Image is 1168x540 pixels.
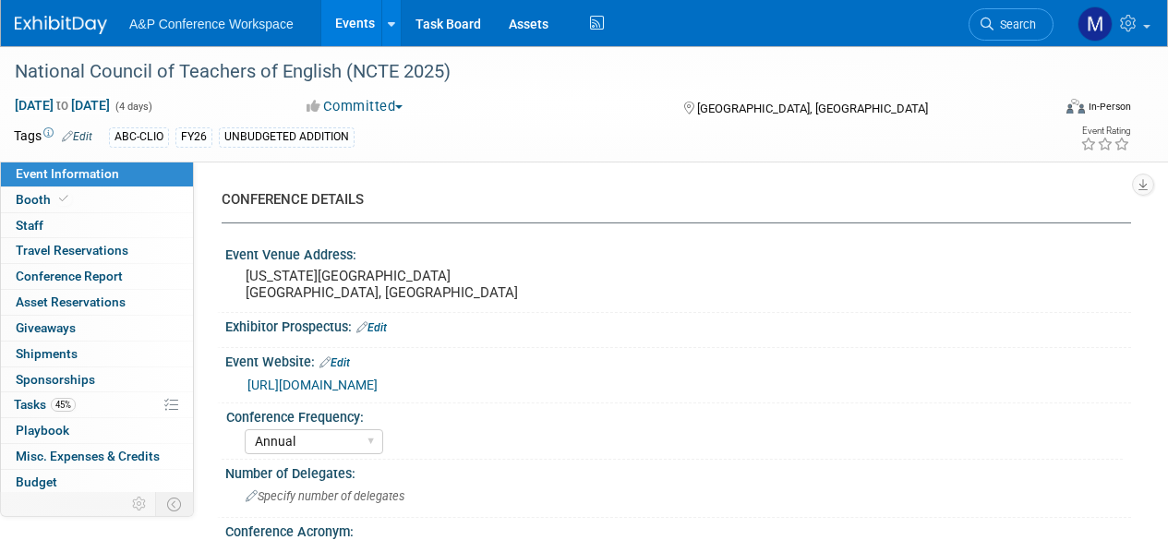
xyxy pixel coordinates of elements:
a: Giveaways [1,316,193,341]
div: Event Website: [225,348,1131,372]
span: Asset Reservations [16,294,126,309]
button: Committed [300,97,410,116]
span: Conference Report [16,269,123,283]
div: FY26 [175,127,212,147]
a: Misc. Expenses & Credits [1,444,193,469]
span: to [54,98,71,113]
a: Budget [1,470,193,495]
div: Conference Frequency: [226,403,1123,426]
a: Booth [1,187,193,212]
div: CONFERENCE DETAILS [222,190,1117,210]
i: Booth reservation complete [59,194,68,204]
div: Event Rating [1080,126,1130,136]
div: In-Person [1088,100,1131,114]
span: Search [993,18,1036,31]
span: A&P Conference Workspace [129,17,294,31]
span: Sponsorships [16,372,95,387]
span: Shipments [16,346,78,361]
span: Staff [16,218,43,233]
span: Playbook [16,423,69,438]
img: Mark Strong [1078,6,1113,42]
a: Playbook [1,418,193,443]
span: 45% [51,398,76,412]
a: Shipments [1,342,193,366]
span: Booth [16,192,72,207]
img: Format-Inperson.png [1066,99,1085,114]
td: Tags [14,126,92,148]
div: Event Venue Address: [225,241,1131,264]
td: Toggle Event Tabs [156,492,194,516]
a: Event Information [1,162,193,186]
div: National Council of Teachers of English (NCTE 2025) [8,55,1036,89]
pre: [US_STATE][GEOGRAPHIC_DATA] [GEOGRAPHIC_DATA], [GEOGRAPHIC_DATA] [246,268,583,301]
span: Tasks [14,397,76,412]
a: Conference Report [1,264,193,289]
div: UNBUDGETED ADDITION [219,127,355,147]
a: Edit [62,130,92,143]
div: Event Format [968,96,1131,124]
span: Event Information [16,166,119,181]
div: Exhibitor Prospectus: [225,313,1131,337]
a: Asset Reservations [1,290,193,315]
span: (4 days) [114,101,152,113]
a: Travel Reservations [1,238,193,263]
a: Tasks45% [1,392,193,417]
span: Travel Reservations [16,243,128,258]
span: Specify number of delegates [246,489,404,503]
span: Misc. Expenses & Credits [16,449,160,463]
a: Edit [356,321,387,334]
a: Search [969,8,1054,41]
a: Edit [319,356,350,369]
span: Giveaways [16,320,76,335]
span: [GEOGRAPHIC_DATA], [GEOGRAPHIC_DATA] [697,102,928,115]
span: Budget [16,474,57,489]
a: Sponsorships [1,367,193,392]
span: [DATE] [DATE] [14,97,111,114]
div: ABC-CLIO [109,127,169,147]
div: Number of Delegates: [225,460,1131,483]
a: Staff [1,213,193,238]
img: ExhibitDay [15,16,107,34]
td: Personalize Event Tab Strip [124,492,156,516]
a: [URL][DOMAIN_NAME] [247,378,378,392]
